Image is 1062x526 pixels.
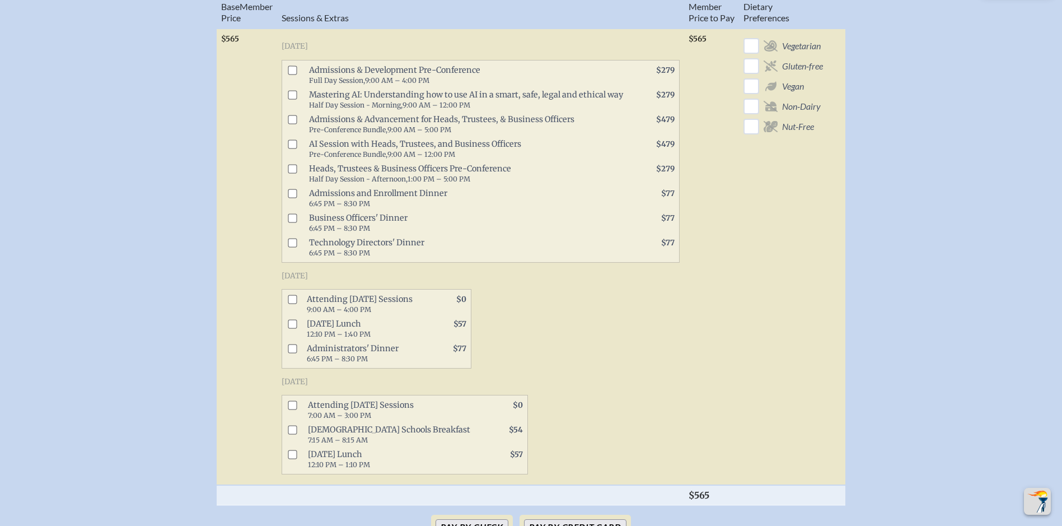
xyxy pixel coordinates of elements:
span: $479 [656,139,675,149]
img: To the top [1026,490,1049,513]
span: [DATE] Lunch [302,316,422,341]
span: 6:45 PM – 8:30 PM [309,249,370,257]
span: 7:15 AM – 8:15 AM [308,436,368,444]
span: er [265,1,273,12]
span: 1:00 PM – 5:00 PM [408,175,470,183]
span: $479 [656,115,675,124]
span: Price [221,12,241,23]
span: 9:00 AM – 4:00 PM [365,76,429,85]
span: $54 [509,425,523,435]
span: [DATE] [282,41,308,51]
span: 12:10 PM – 1:40 PM [307,330,371,338]
span: Non-Dairy [782,101,821,112]
span: 9:00 AM – 12:00 PM [403,101,470,109]
span: Attending [DATE] Sessions [302,292,422,316]
span: Half Day Session - Morning, [309,101,403,109]
span: $279 [656,90,675,100]
span: Technology Directors' Dinner [305,235,630,260]
span: Nut-Free [782,121,814,132]
span: Vegan [782,81,804,92]
span: $77 [661,213,675,223]
span: Vegetarian [782,40,821,52]
span: $77 [661,238,675,248]
span: 9:00 AM – 12:00 PM [387,150,455,159]
span: Admissions & Advancement for Heads, Trustees, & Business Officers [305,112,630,137]
span: Admissions & Development Pre-Conference [305,63,630,87]
span: ary Preferences [743,1,789,23]
span: Mastering AI: Understanding how to use AI in a smart, safe, legal and ethical way [305,87,630,112]
span: AI Session with Heads, Trustees, and Business Officers [305,137,630,161]
span: $57 [510,450,523,459]
span: $565 [221,34,239,44]
span: Pre-Conference Bundle, [309,150,387,159]
span: 6:45 PM – 8:30 PM [307,355,368,363]
span: $77 [661,189,675,198]
span: $0 [513,401,523,410]
span: Full Day Session, [309,76,365,85]
span: [DATE] [282,377,308,387]
span: Half Day Session - Afternoon, [309,175,408,183]
span: Admissions and Enrollment Dinner [305,186,630,211]
span: $279 [656,66,675,75]
span: 9:00 AM – 5:00 PM [387,125,451,134]
span: [DATE] [282,271,308,281]
span: Heads, Trustees & Business Officers Pre-Conference [305,161,630,186]
span: Attending [DATE] Sessions [303,398,478,422]
span: Pre-Conference Bundle, [309,125,387,134]
span: 9:00 AM – 4:00 PM [307,305,371,314]
span: $57 [453,319,466,329]
span: [DEMOGRAPHIC_DATA] Schools Breakfast [303,422,478,447]
span: $0 [456,295,466,304]
button: Scroll Top [1024,488,1051,515]
span: 6:45 PM – 8:30 PM [309,199,370,208]
span: $279 [656,164,675,174]
span: Business Officers' Dinner [305,211,630,235]
span: $565 [689,34,707,44]
th: $565 [684,485,739,505]
span: [DATE] Lunch [303,447,478,472]
span: 12:10 PM – 1:10 PM [308,460,370,469]
span: $77 [453,344,466,353]
span: Base [221,1,240,12]
span: 7:00 AM – 3:00 PM [308,411,371,420]
span: Gluten-free [782,60,823,72]
span: 6:45 PM – 8:30 PM [309,224,370,232]
span: Administrators' Dinner [302,341,422,366]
